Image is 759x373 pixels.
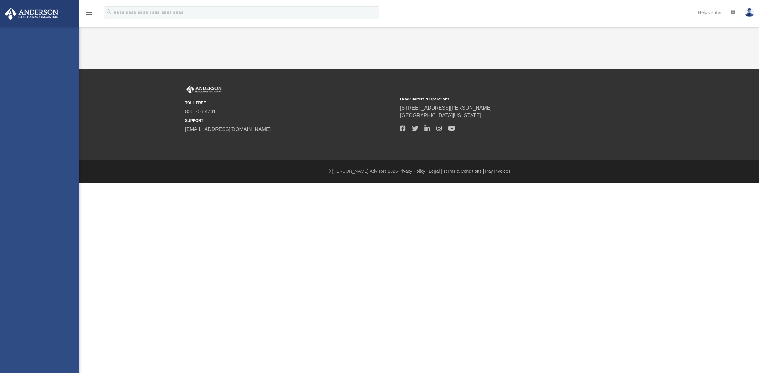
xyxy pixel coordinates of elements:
[185,85,223,93] img: Anderson Advisors Platinum Portal
[400,96,611,102] small: Headquarters & Operations
[79,168,759,175] div: © [PERSON_NAME] Advisors 2025
[429,169,442,174] a: Legal |
[85,9,93,16] i: menu
[85,12,93,16] a: menu
[185,109,216,114] a: 800.706.4741
[398,169,428,174] a: Privacy Policy |
[400,113,481,118] a: [GEOGRAPHIC_DATA][US_STATE]
[106,9,113,15] i: search
[185,100,396,106] small: TOLL FREE
[185,127,271,132] a: [EMAIL_ADDRESS][DOMAIN_NAME]
[485,169,510,174] a: Pay Invoices
[3,8,60,20] img: Anderson Advisors Platinum Portal
[185,118,396,123] small: SUPPORT
[400,105,492,111] a: [STREET_ADDRESS][PERSON_NAME]
[443,169,484,174] a: Terms & Conditions |
[745,8,754,17] img: User Pic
